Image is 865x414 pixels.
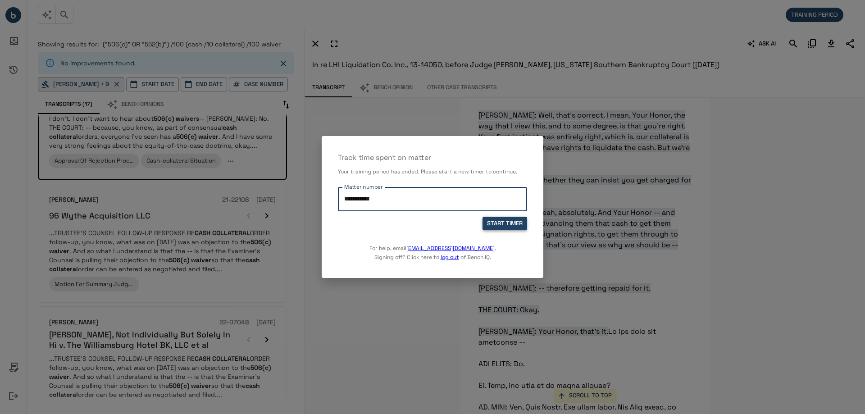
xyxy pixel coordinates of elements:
a: [EMAIL_ADDRESS][DOMAIN_NAME] [406,245,495,252]
p: For help, email . Signing off? Click here to of Bench IQ. [369,230,496,262]
a: log out [441,254,459,261]
span: Your training period has ended. Please start a new timer to continue. [338,168,517,175]
button: START TIMER [483,217,527,231]
p: Track time spent on matter [338,152,527,163]
label: Matter number [344,183,383,191]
